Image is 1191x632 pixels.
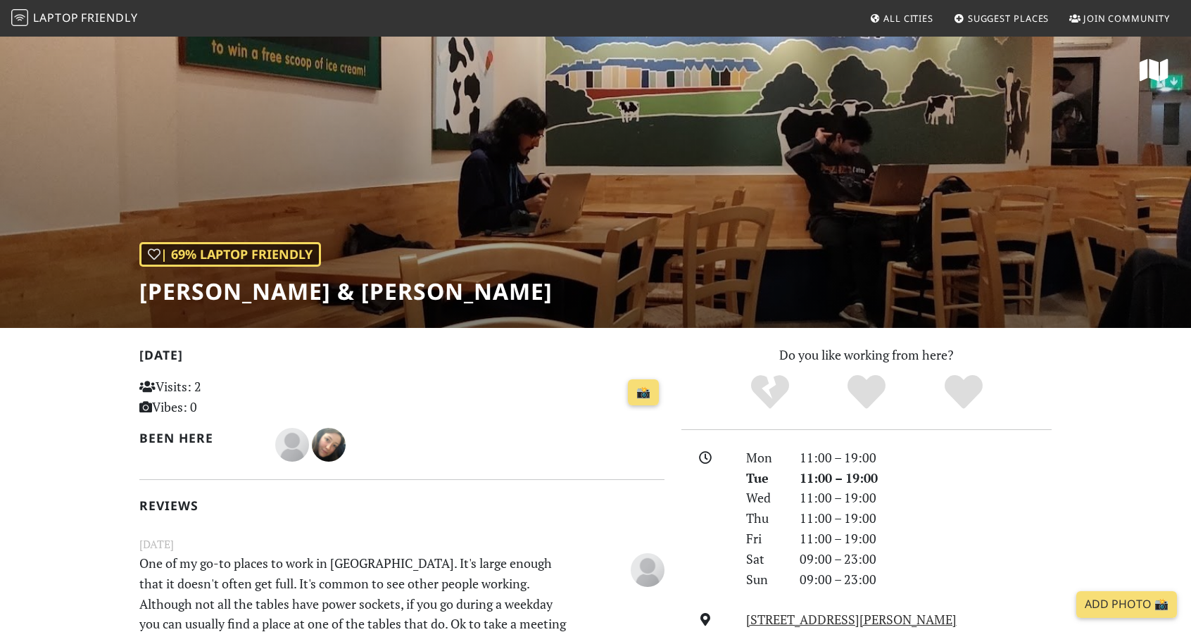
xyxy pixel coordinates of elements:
[312,428,346,462] img: 2718-merle.jpg
[33,10,79,25] span: Laptop
[883,12,933,25] span: All Cities
[738,549,791,569] div: Sat
[11,9,28,26] img: LaptopFriendly
[275,435,312,452] span: Anonymous Jellyfish
[948,6,1055,31] a: Suggest Places
[738,569,791,590] div: Sun
[791,448,1060,468] div: 11:00 – 19:00
[81,10,137,25] span: Friendly
[681,345,1052,365] p: Do you like working from here?
[738,448,791,468] div: Mon
[139,242,321,267] div: | 69% Laptop Friendly
[1064,6,1176,31] a: Join Community
[738,508,791,529] div: Thu
[1083,12,1170,25] span: Join Community
[791,488,1060,508] div: 11:00 – 19:00
[791,549,1060,569] div: 09:00 – 23:00
[1076,591,1177,618] a: Add Photo 📸
[791,569,1060,590] div: 09:00 – 23:00
[139,431,258,445] h2: Been here
[139,348,664,368] h2: [DATE]
[139,278,553,305] h1: [PERSON_NAME] & [PERSON_NAME]
[818,373,915,412] div: Yes
[791,468,1060,488] div: 11:00 – 19:00
[312,435,346,452] span: Merle Fitzpatrick
[791,529,1060,549] div: 11:00 – 19:00
[746,611,957,628] a: [STREET_ADDRESS][PERSON_NAME]
[738,529,791,549] div: Fri
[139,377,303,417] p: Visits: 2 Vibes: 0
[628,379,659,406] a: 📸
[631,553,664,587] img: blank-535327c66bd565773addf3077783bbfce4b00ec00e9fd257753287c682c7fa38.png
[631,560,664,576] span: Anonymous Jellyfish
[721,373,819,412] div: No
[738,488,791,508] div: Wed
[11,6,138,31] a: LaptopFriendly LaptopFriendly
[131,536,673,553] small: [DATE]
[968,12,1050,25] span: Suggest Places
[139,498,664,513] h2: Reviews
[275,428,309,462] img: blank-535327c66bd565773addf3077783bbfce4b00ec00e9fd257753287c682c7fa38.png
[791,508,1060,529] div: 11:00 – 19:00
[864,6,939,31] a: All Cities
[738,468,791,488] div: Tue
[915,373,1012,412] div: Definitely!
